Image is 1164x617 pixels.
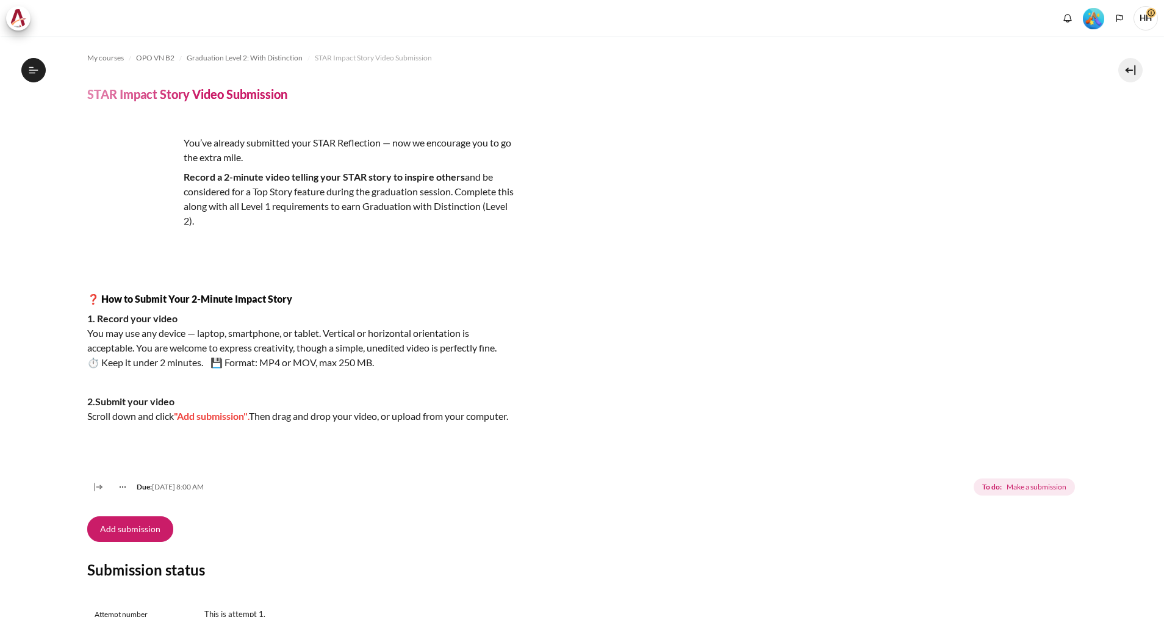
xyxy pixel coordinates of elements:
[974,476,1077,498] div: Completion requirements for STAR Impact Story Video Submission
[1078,7,1109,29] a: Level #5
[1007,482,1066,493] span: Make a submission
[184,171,465,182] strong: Record a 2-minute video telling your STAR story to inspire others
[87,395,174,407] strong: 2.Submit your video
[87,48,1077,68] nav: Navigation bar
[136,52,174,63] span: OPO VN B2
[87,52,124,63] span: My courses
[248,410,249,422] span: .
[87,560,1077,579] h3: Submission status
[1133,6,1158,31] a: User menu
[1058,9,1077,27] div: Show notification window with no new notifications
[137,482,152,491] strong: Due:
[87,51,124,65] a: My courses
[109,482,204,493] div: [DATE] 8:00 AM
[1083,7,1104,29] div: Level #5
[87,86,287,102] h4: STAR Impact Story Video Submission
[1083,8,1104,29] img: Level #5
[6,6,37,31] a: Architeck Architeck
[982,482,1002,493] strong: To do:
[87,293,292,305] strong: ❓ How to Submit Your 2-Minute Impact Story
[1133,6,1158,31] span: HH
[87,170,514,228] p: and be considered for a Top Story feature during the graduation session. Complete this along with...
[187,52,303,63] span: Graduation Level 2: With Distinction
[187,51,303,65] a: Graduation Level 2: With Distinction
[315,52,432,63] span: STAR Impact Story Video Submission
[315,51,432,65] a: STAR Impact Story Video Submission
[87,311,514,370] p: You may use any device — laptop, smartphone, or tablet. Vertical or horizontal orientation is acc...
[10,9,27,27] img: Architeck
[87,394,514,424] p: Scroll down and click Then drag and drop your video, or upload from your computer.
[87,516,173,542] button: Add submission
[136,51,174,65] a: OPO VN B2
[1110,9,1129,27] button: Languages
[87,135,179,227] img: wsed
[174,410,248,422] span: "Add submission"
[87,135,514,165] p: You’ve already submitted your STAR Reflection — now we encourage you to go the extra mile.
[87,312,178,324] strong: 1. Record your video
